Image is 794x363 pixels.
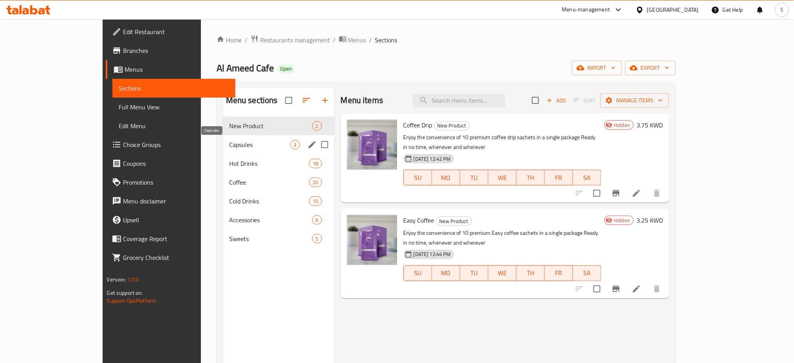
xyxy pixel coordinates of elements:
[119,83,229,93] span: Sections
[611,122,633,129] span: Hidden
[589,185,605,201] span: Select to update
[488,265,517,281] button: WE
[781,5,784,14] span: S
[517,265,545,281] button: TH
[106,211,235,229] a: Upsell
[106,154,235,173] a: Coupons
[106,173,235,192] a: Promotions
[492,267,514,279] span: WE
[569,94,600,107] span: Select section first
[407,172,429,183] span: SU
[434,121,470,131] div: New Product
[403,170,432,185] button: SU
[576,267,598,279] span: SA
[647,5,699,14] div: [GEOGRAPHIC_DATA]
[548,172,570,183] span: FR
[229,159,309,168] span: Hot Drinks
[527,92,544,109] span: Select section
[347,215,397,265] img: Easy Coffee
[375,35,398,45] span: Sections
[112,79,235,98] a: Sections
[277,64,295,74] div: Open
[229,196,309,206] div: Cold Drinks
[223,173,335,192] div: Coffee20
[123,196,229,206] span: Menu disclaimer
[463,172,485,183] span: TU
[309,178,322,187] div: items
[488,170,517,185] button: WE
[312,121,322,131] div: items
[316,91,335,110] button: Add section
[546,96,567,105] span: Add
[123,159,229,168] span: Coupons
[217,35,676,45] nav: breadcrumb
[229,121,312,131] span: New Product
[125,65,229,74] span: Menus
[309,179,321,186] span: 20
[260,35,330,45] span: Restaurants management
[632,189,641,198] a: Edit menu item
[297,91,316,110] span: Sort sections
[432,265,460,281] button: MO
[573,265,601,281] button: SA
[123,46,229,55] span: Branches
[545,265,573,281] button: FR
[576,172,598,183] span: SA
[589,281,605,297] span: Select to update
[333,35,336,45] li: /
[107,288,143,298] span: Get support on:
[106,22,235,41] a: Edit Restaurant
[545,170,573,185] button: FR
[607,280,626,298] button: Branch-specific-item
[463,267,485,279] span: TU
[436,216,472,226] div: New Product
[339,35,366,45] a: Menus
[229,140,290,149] span: Capsules
[313,122,322,130] span: 2
[607,96,663,105] span: Manage items
[106,229,235,248] a: Coverage Report
[223,154,335,173] div: Hot Drinks18
[432,170,460,185] button: MO
[229,215,312,225] div: Accessories
[544,94,569,107] button: Add
[119,121,229,131] span: Edit Menu
[309,159,322,168] div: items
[572,61,622,75] button: import
[223,229,335,248] div: Sweets5
[407,267,429,279] span: SU
[517,170,545,185] button: TH
[119,102,229,112] span: Full Menu View
[312,215,322,225] div: items
[223,113,335,251] nav: Menu sections
[223,116,335,135] div: New Product2
[309,160,321,167] span: 18
[245,35,248,45] li: /
[313,216,322,224] span: 6
[251,35,330,45] a: Restaurants management
[123,215,229,225] span: Upsell
[229,178,309,187] span: Coffee
[520,172,542,183] span: TH
[223,192,335,211] div: Cold Drinks15
[229,234,312,243] span: Sweets
[611,217,633,224] span: Hidden
[647,184,666,203] button: delete
[107,296,156,306] a: Support.OpsPlatform
[460,170,488,185] button: TU
[306,139,318,151] button: edit
[607,184,626,203] button: Branch-specific-item
[403,119,432,131] span: Coffee Drip
[369,35,372,45] li: /
[280,92,297,109] span: Select all sections
[106,248,235,267] a: Grocery Checklist
[348,35,366,45] span: Menus
[411,250,454,258] span: [DATE] 12:44 PM
[413,94,505,107] input: search
[123,140,229,149] span: Choice Groups
[309,196,322,206] div: items
[112,98,235,116] a: Full Menu View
